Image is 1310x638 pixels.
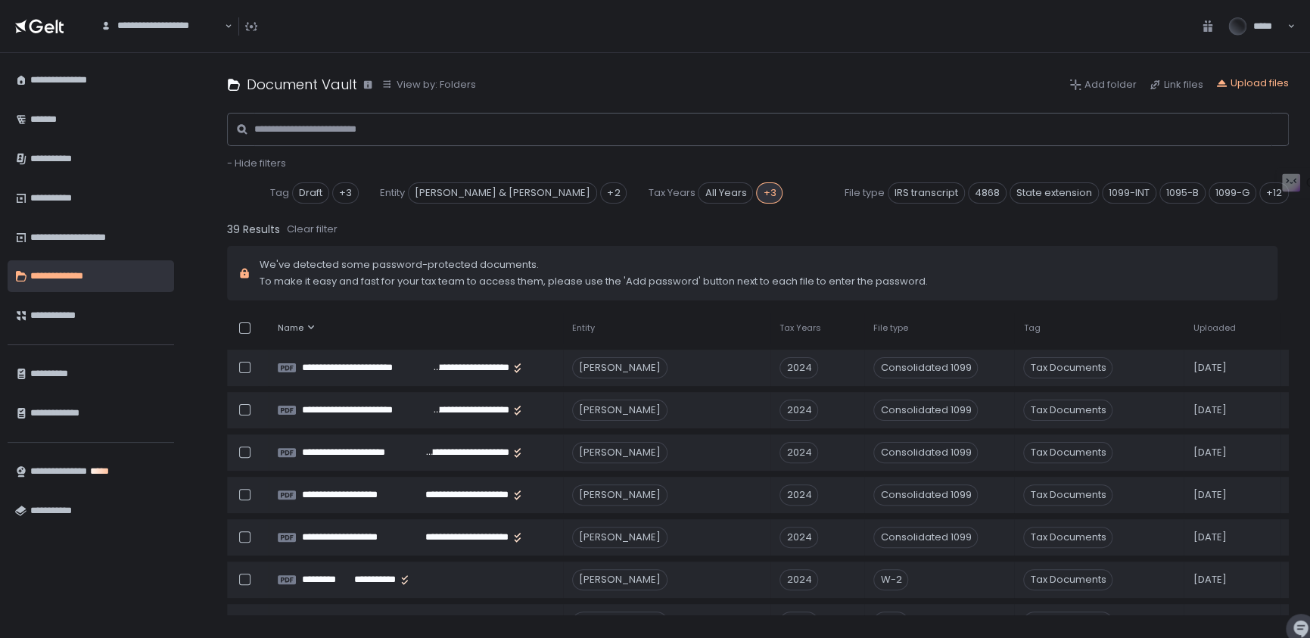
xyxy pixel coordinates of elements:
[1193,446,1226,459] span: [DATE]
[698,182,753,204] span: All Years
[572,612,667,633] div: [PERSON_NAME]
[1193,361,1226,375] span: [DATE]
[968,182,1007,204] span: 4868
[1215,76,1289,90] button: Upload files
[873,527,978,548] div: Consolidated 1099
[408,182,597,204] span: [PERSON_NAME] & [PERSON_NAME]
[1193,531,1226,544] span: [DATE]
[845,186,885,200] span: File type
[270,186,289,200] span: Tag
[1193,488,1226,502] span: [DATE]
[1193,615,1226,629] span: [DATE]
[260,258,928,272] span: We've detected some password-protected documents.
[888,182,965,204] span: IRS transcript
[227,222,280,237] span: 39 Results
[286,222,338,237] button: Clear filter
[1069,78,1137,92] button: Add folder
[873,357,978,378] div: Consolidated 1099
[779,322,821,334] span: Tax Years
[287,223,338,236] div: Clear filter
[1102,182,1156,204] span: 1099-INT
[1149,78,1203,92] button: Link files
[1023,322,1040,334] span: Tag
[1023,569,1112,590] span: Tax Documents
[1010,182,1099,204] span: State extension
[1209,182,1256,204] span: 1099-G
[779,569,818,590] div: 2024
[873,322,908,334] span: File type
[1193,573,1226,587] span: [DATE]
[779,484,818,506] div: 2024
[1259,182,1289,204] div: +12
[572,484,667,506] div: [PERSON_NAME]
[572,322,595,334] span: Entity
[779,357,818,378] div: 2024
[380,186,405,200] span: Entity
[779,400,818,421] div: 2024
[873,400,978,421] div: Consolidated 1099
[873,569,908,590] div: W-2
[1023,527,1112,548] span: Tax Documents
[278,322,303,334] span: Name
[873,442,978,463] div: Consolidated 1099
[260,275,928,288] span: To make it easy and fast for your tax team to access them, please use the 'Add password' button n...
[572,442,667,463] div: [PERSON_NAME]
[1193,403,1226,417] span: [DATE]
[1159,182,1206,204] span: 1095-B
[572,527,667,548] div: [PERSON_NAME]
[873,612,908,633] div: W-2
[779,442,818,463] div: 2024
[779,612,818,633] div: 2024
[227,157,286,170] button: - Hide filters
[873,484,978,506] div: Consolidated 1099
[1023,484,1112,506] span: Tax Documents
[1193,322,1235,334] span: Uploaded
[1023,400,1112,421] span: Tax Documents
[600,182,627,204] div: +2
[779,527,818,548] div: 2024
[292,182,329,204] span: Draft
[1023,612,1112,633] span: Tax Documents
[648,186,695,200] span: Tax Years
[756,182,783,204] div: +3
[247,74,357,95] h1: Document Vault
[1023,442,1112,463] span: Tax Documents
[101,33,223,48] input: Search for option
[572,357,667,378] div: [PERSON_NAME]
[227,156,286,170] span: - Hide filters
[332,182,359,204] div: +3
[572,569,667,590] div: [PERSON_NAME]
[91,11,232,42] div: Search for option
[572,400,667,421] div: [PERSON_NAME]
[1023,357,1112,378] span: Tax Documents
[381,78,476,92] button: View by: Folders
